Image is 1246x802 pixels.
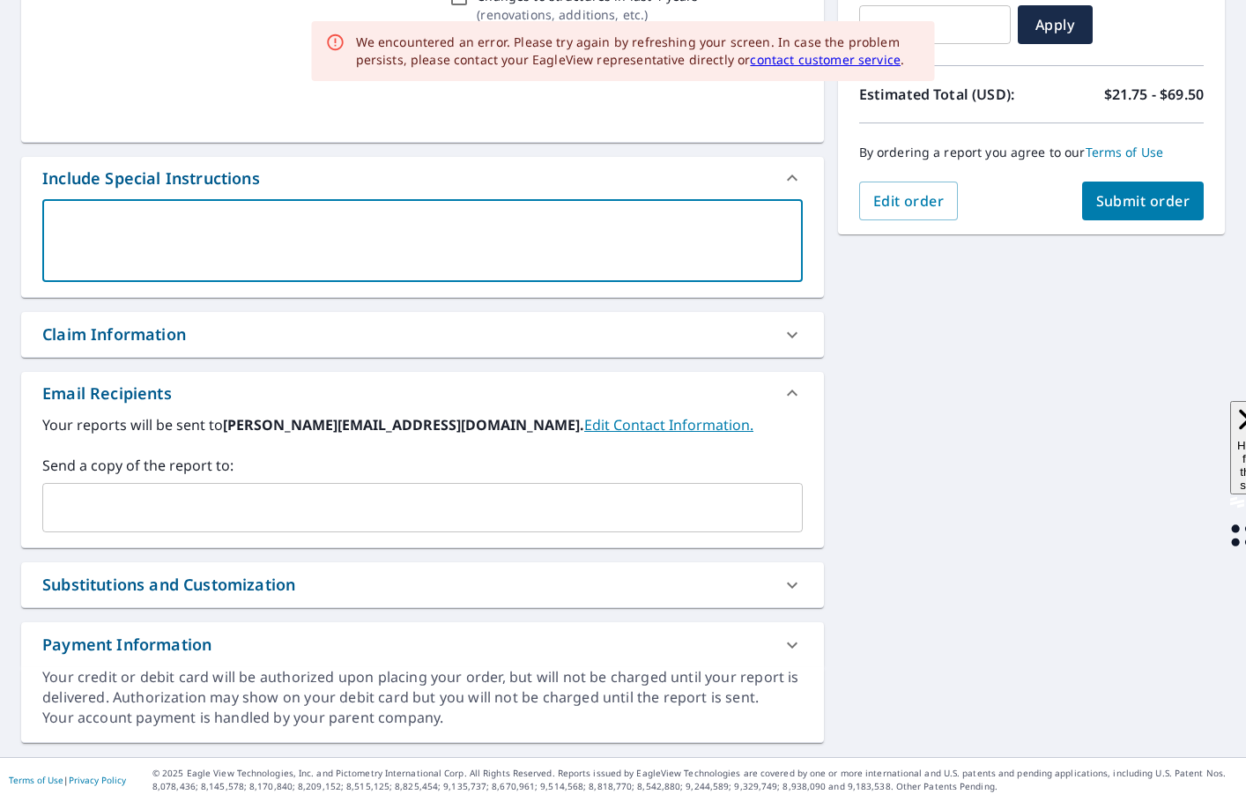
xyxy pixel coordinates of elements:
[1096,191,1190,211] span: Submit order
[1018,5,1093,44] button: Apply
[1086,144,1164,160] a: Terms of Use
[1104,84,1204,105] p: $21.75 - $69.50
[42,455,803,476] label: Send a copy of the report to:
[42,167,260,190] div: Include Special Instructions
[42,667,803,708] div: Your credit or debit card will be authorized upon placing your order, but will not be charged unt...
[859,182,959,220] button: Edit order
[21,312,824,357] div: Claim Information
[1082,182,1205,220] button: Submit order
[750,51,901,68] a: contact customer service
[1032,15,1079,34] span: Apply
[873,191,945,211] span: Edit order
[356,33,921,69] div: We encountered an error. Please try again by refreshing your screen. In case the problem persists...
[42,708,803,728] div: Your account payment is handled by your parent company.
[42,573,295,597] div: Substitutions and Customization
[859,84,1032,105] p: Estimated Total (USD):
[223,415,584,434] b: [PERSON_NAME][EMAIL_ADDRESS][DOMAIN_NAME].
[584,415,753,434] a: EditContactInfo
[859,145,1204,160] p: By ordering a report you agree to our
[9,774,63,786] a: Terms of Use
[9,775,126,785] p: |
[42,414,803,435] label: Your reports will be sent to
[42,633,211,657] div: Payment Information
[152,767,1237,793] p: © 2025 Eagle View Technologies, Inc. and Pictometry International Corp. All Rights Reserved. Repo...
[21,622,824,667] div: Payment Information
[42,323,186,346] div: Claim Information
[21,157,824,199] div: Include Special Instructions
[477,5,698,24] p: ( renovations, additions, etc. )
[21,372,824,414] div: Email Recipients
[21,562,824,607] div: Substitutions and Customization
[42,382,172,405] div: Email Recipients
[69,774,126,786] a: Privacy Policy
